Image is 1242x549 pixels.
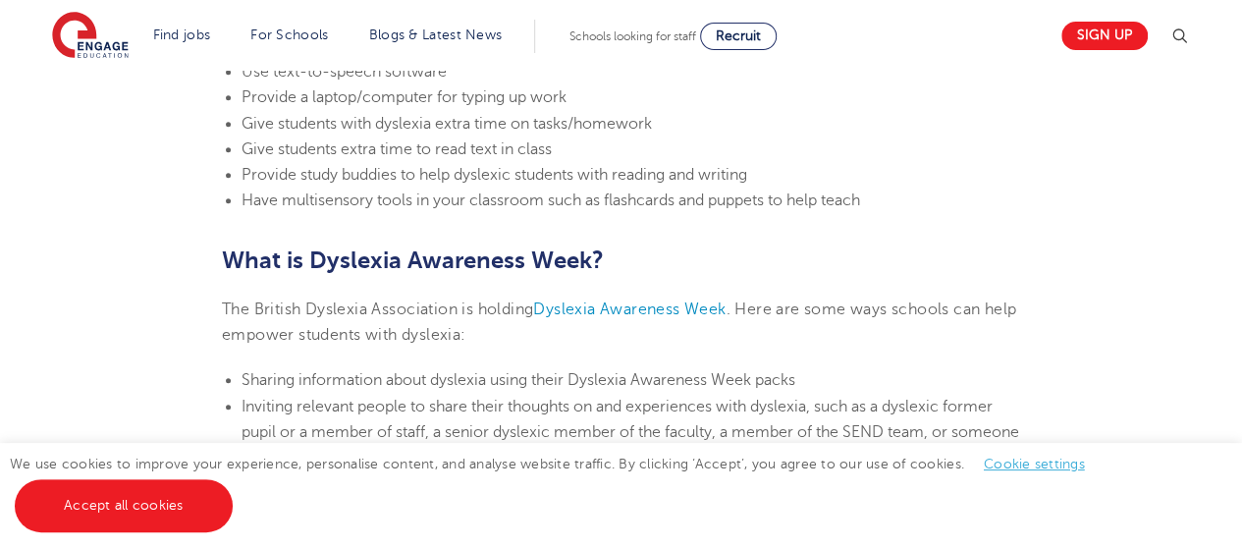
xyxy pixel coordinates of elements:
[222,301,1016,344] span: . Here are some ways schools can help empower students with dyslexia:
[242,115,652,133] span: Give students with dyslexia extra time on tasks/homework
[984,457,1085,471] a: Cookie settings
[242,63,447,81] span: Use text-to-speech software
[700,23,777,50] a: Recruit
[222,247,604,274] b: What is Dyslexia Awareness Week?
[242,166,747,184] span: Provide study buddies to help dyslexic students with reading and writing
[242,371,795,389] span: Sharing information about dyslexia using their Dyslexia Awareness Week packs
[369,27,503,42] a: Blogs & Latest News
[533,301,726,318] a: Dyslexia Awareness Week
[222,301,533,318] span: The British Dyslexia Association is holding
[250,27,328,42] a: For Schools
[15,479,233,532] a: Accept all cookies
[52,12,129,61] img: Engage Education
[716,28,761,43] span: Recruit
[242,398,1019,467] span: Inviting relevant people to share their thoughts on and experiences with dyslexia, such as a dysl...
[1061,22,1148,50] a: Sign up
[153,27,211,42] a: Find jobs
[569,29,696,43] span: Schools looking for staff
[242,140,552,158] span: Give students extra time to read text in class
[242,88,567,106] span: Provide a laptop/computer for typing up work
[10,457,1105,513] span: We use cookies to improve your experience, personalise content, and analyse website traffic. By c...
[242,192,860,209] span: Have multisensory tools in your classroom such as flashcards and puppets to help teach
